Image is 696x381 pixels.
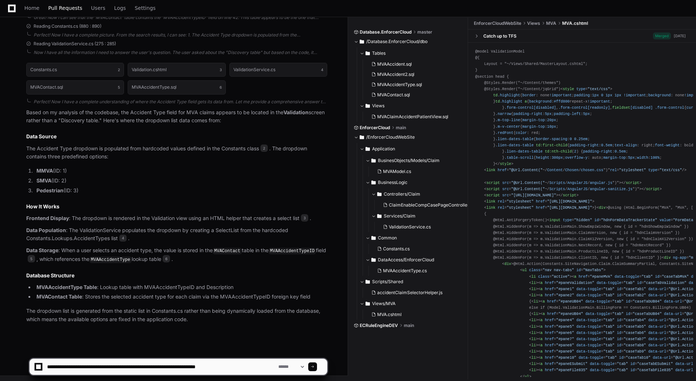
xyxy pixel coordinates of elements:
span: /Database.EnforcerCloud/dbo [366,39,428,45]
span: id [655,274,660,278]
span: font-weight [655,143,680,147]
span: !important [549,93,572,97]
button: Constants.cs [374,244,470,254]
code: MVAAccidentType [89,257,132,263]
span: MVAClaimAccidentPatientView.sql [377,114,448,120]
div: Perfect! Now I have a complete understanding of where the Accident Type field gets its data from.... [34,99,327,105]
span: margin-top [522,118,545,122]
button: BusinesObjects/Models/Claim [366,155,474,166]
span: 6 [163,255,170,262]
span: 1px [606,93,612,97]
span: height [536,155,549,160]
span: li [531,274,536,278]
span: script [486,193,500,197]
span: 6 [220,84,222,90]
span: MVAContact.sql [377,92,410,98]
span: src [502,186,509,191]
strong: MMVA [36,168,53,174]
button: MVAClaimAccidentPatientView.sql [368,112,458,122]
span: .highlight [498,93,520,97]
span: master [417,29,432,35]
span: link [486,199,495,204]
span: [readonly] [588,105,610,110]
span: 2 [574,149,576,154]
span: script [486,186,500,191]
span: :first-child [540,143,567,147]
span: "NavTabs" [583,268,603,272]
span: "hidden" [574,218,592,222]
span: margin-top [603,155,626,160]
span: 5 [28,255,35,262]
span: href [536,205,545,210]
span: [disabled] [534,105,556,110]
span: data-toggle [615,274,639,278]
span: link [486,168,495,172]
button: DataAccess/EnforcerCloud [366,254,474,266]
span: "#pane1" [556,286,574,291]
button: Views/MVA [360,298,468,309]
span: </ > [621,180,641,185]
span: </ > [495,162,513,166]
svg: Directory [366,101,370,110]
span: Pull Requests [48,6,82,10]
span: Views/MVA [372,301,395,307]
button: Services/Claim [371,210,479,222]
span: Users [91,6,105,10]
span: a [540,293,542,297]
span: .narrow [495,112,511,116]
span: a [540,280,542,285]
button: Controllers/Claim [371,188,479,200]
span: href [579,274,588,278]
span: ng-app [673,255,687,260]
span: src [502,180,509,185]
svg: Directory [377,212,382,220]
span: ClaimEnableCompCasePageController.cs [389,202,475,208]
span: MVAAccident.sql [377,61,412,67]
svg: Directory [360,37,364,46]
span: Database.EnforcerCloud [360,29,411,35]
span: type [563,218,572,222]
p: Based on my analysis of the codebase, the Accident Type field for MVA claims appears to be locate... [26,108,327,125]
button: BusinessLogic [366,177,474,188]
button: MVAAccidentType.sql [368,80,458,90]
span: 1px [592,93,599,97]
span: value [660,218,671,222]
button: Constants.cs2 [26,63,124,77]
span: 3 [220,67,222,73]
p: : When a user selects an accident type, the value is stored in the table in the field , which ref... [26,246,327,263]
button: accidentClaimSelectorHelper.js [368,288,464,298]
span: div [664,255,670,260]
button: Scripts/Shared [360,276,468,288]
span: "#paneMVA" [590,274,612,278]
span: < = ~/ / / ")" = = /> [484,168,687,172]
svg: Directory [371,156,376,165]
span: Services/Claim [384,213,415,219]
span: Reading ValidationService.cs (275 : 285) [34,41,116,47]
span: id [576,268,581,272]
span: < = ~/ / / ")"> [484,180,621,185]
span: 5px [583,112,589,116]
svg: Directory [366,277,370,286]
li: (ID: 2) [34,177,327,185]
span: .lien-dates-table [495,136,534,141]
span: href [545,286,554,291]
span: class [529,268,541,272]
span: chosen.css [581,168,603,172]
code: MVAAccidentTypeID [268,248,316,254]
span: BusinessLogic [378,180,407,185]
span: div [504,262,511,266]
span: Constants.cs [383,246,410,252]
h2: How It Works [26,203,327,210]
span: Settings [135,6,155,10]
span: .table-scroll [504,155,534,160]
span: "[URL][DOMAIN_NAME]" [511,193,556,197]
span: "#paneValidation" [556,280,595,285]
span: "text/css" [588,86,610,91]
span: "@Url.Content(" [511,180,545,185]
h1: MVAContact.sql [30,85,63,89]
h1: Validation.cshtml [132,68,167,72]
span: Merged [653,32,671,39]
span: Tables [372,50,386,56]
span: Application [372,146,395,152]
span: Scripts [549,186,565,191]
